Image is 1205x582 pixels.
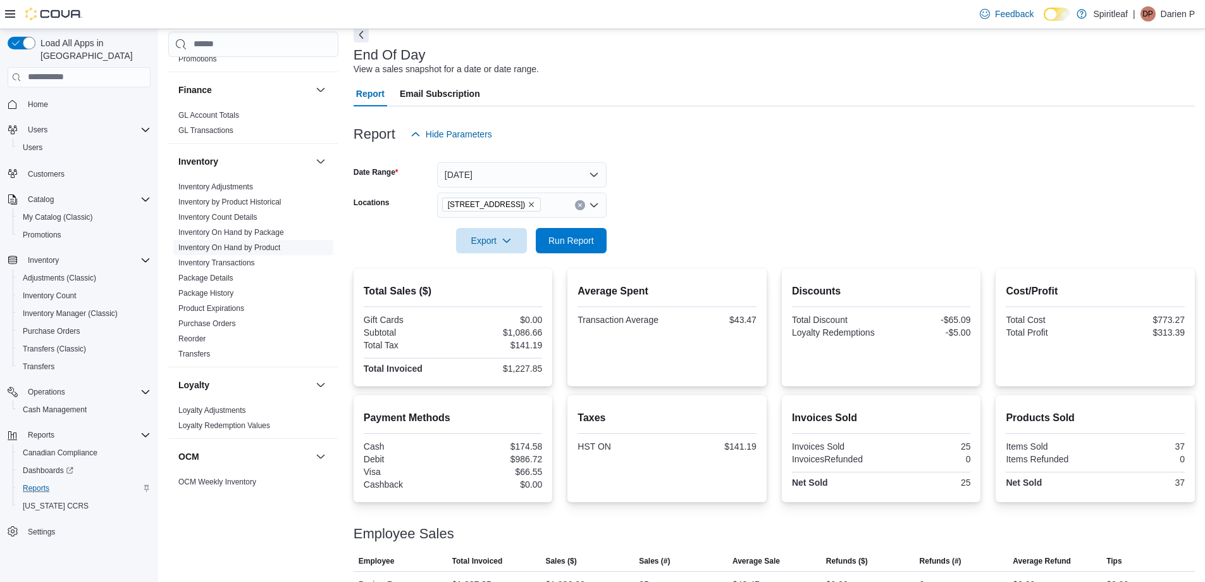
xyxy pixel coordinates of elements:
[975,1,1039,27] a: Feedback
[178,197,281,207] span: Inventory by Product Historical
[578,441,664,452] div: HST ON
[178,450,199,463] h3: OCM
[23,122,53,137] button: Users
[364,441,450,452] div: Cash
[995,8,1034,20] span: Feedback
[732,556,780,566] span: Average Sale
[545,556,576,566] span: Sales ($)
[23,192,151,207] span: Catalog
[23,308,118,319] span: Inventory Manager (Classic)
[3,95,156,113] button: Home
[3,191,156,208] button: Catalog
[28,527,55,537] span: Settings
[18,402,151,417] span: Cash Management
[364,454,450,464] div: Debit
[13,444,156,462] button: Canadian Compliance
[178,379,209,391] h3: Loyalty
[575,200,585,210] button: Clear input
[13,358,156,376] button: Transfers
[23,142,42,153] span: Users
[168,474,338,495] div: OCM
[23,253,64,268] button: Inventory
[23,427,151,443] span: Reports
[456,228,527,253] button: Export
[28,169,65,179] span: Customers
[455,467,542,477] div: $66.55
[178,243,280,252] a: Inventory On Hand by Product
[3,251,156,269] button: Inventory
[426,128,492,141] span: Hide Parameters
[178,198,281,206] a: Inventory by Product Historical
[28,255,59,265] span: Inventory
[178,258,255,267] a: Inventory Transactions
[18,270,101,286] a: Adjustments (Classic)
[23,273,96,283] span: Adjustments (Classic)
[528,201,535,208] button: Remove 578 - Spiritleaf Bridge St (Campbellford) from selection in this group
[3,383,156,401] button: Operations
[18,445,151,460] span: Canadian Compliance
[178,450,311,463] button: OCM
[23,483,49,493] span: Reports
[18,481,54,496] a: Reports
[18,481,151,496] span: Reports
[1044,21,1044,22] span: Dark Mode
[364,364,423,374] strong: Total Invoiced
[1006,454,1092,464] div: Items Refunded
[1140,6,1156,22] div: Darien P
[1098,478,1185,488] div: 37
[178,319,236,328] a: Purchase Orders
[13,401,156,419] button: Cash Management
[3,522,156,541] button: Settings
[178,349,210,359] span: Transfers
[23,291,77,301] span: Inventory Count
[168,108,338,143] div: Finance
[1006,478,1042,488] strong: Net Sold
[1044,8,1070,21] input: Dark Mode
[178,274,233,282] a: Package Details
[178,405,246,415] span: Loyalty Adjustments
[3,164,156,182] button: Customers
[354,198,390,208] label: Locations
[1098,441,1185,452] div: 37
[8,90,151,574] nav: Complex example
[28,194,54,205] span: Catalog
[35,37,151,62] span: Load All Apps in [GEOGRAPHIC_DATA]
[23,501,89,511] span: [US_STATE] CCRS
[578,315,664,325] div: Transaction Average
[178,213,257,222] a: Inventory Count Details
[884,315,970,325] div: -$65.09
[13,305,156,322] button: Inventory Manager (Classic)
[455,364,542,374] div: $1,227.85
[178,182,253,191] a: Inventory Adjustments
[23,192,59,207] button: Catalog
[3,121,156,139] button: Users
[13,226,156,244] button: Promotions
[18,210,151,225] span: My Catalog (Classic)
[178,421,270,431] span: Loyalty Redemption Values
[18,324,85,339] a: Purchase Orders
[18,140,47,155] a: Users
[639,556,670,566] span: Sales (#)
[455,315,542,325] div: $0.00
[455,340,542,350] div: $141.19
[792,327,879,338] div: Loyalty Redemptions
[178,227,284,237] span: Inventory On Hand by Package
[23,165,151,181] span: Customers
[23,524,151,540] span: Settings
[313,449,328,464] button: OCM
[178,421,270,430] a: Loyalty Redemption Values
[18,463,78,478] a: Dashboards
[354,526,454,541] h3: Employee Sales
[354,27,369,42] button: Next
[178,304,244,313] a: Product Expirations
[536,228,607,253] button: Run Report
[23,122,151,137] span: Users
[23,326,80,336] span: Purchase Orders
[364,410,543,426] h2: Payment Methods
[356,81,385,106] span: Report
[18,324,151,339] span: Purchase Orders
[178,155,311,168] button: Inventory
[455,479,542,490] div: $0.00
[28,387,65,397] span: Operations
[792,454,879,464] div: InvoicesRefunded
